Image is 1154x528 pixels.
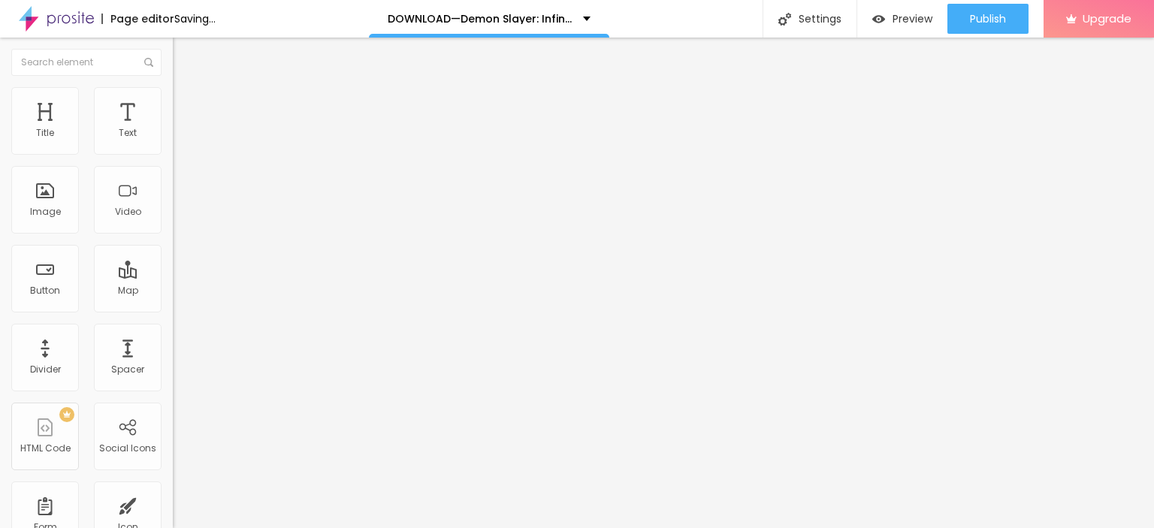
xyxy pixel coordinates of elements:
div: Button [30,285,60,296]
iframe: Editor [173,38,1154,528]
img: view-1.svg [872,13,885,26]
div: HTML Code [20,443,71,454]
div: Map [118,285,138,296]
img: Icone [778,13,791,26]
input: Search element [11,49,162,76]
p: DOWNLOAD—Demon Slayer: Infinity Castle (2025) .FullMovie. Free Bolly4u Full4K HINDI Vegamovies [388,14,572,24]
div: Title [36,128,54,138]
span: Upgrade [1083,12,1131,25]
div: Text [119,128,137,138]
div: Video [115,207,141,217]
button: Preview [857,4,947,34]
span: Publish [970,13,1006,25]
button: Publish [947,4,1029,34]
span: Preview [893,13,932,25]
div: Saving... [174,14,216,24]
div: Divider [30,364,61,375]
div: Page editor [101,14,174,24]
div: Spacer [111,364,144,375]
div: Image [30,207,61,217]
img: Icone [144,58,153,67]
div: Social Icons [99,443,156,454]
